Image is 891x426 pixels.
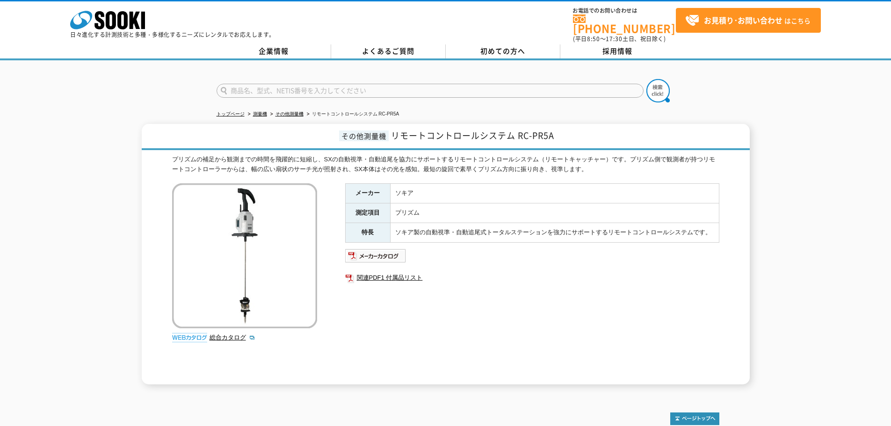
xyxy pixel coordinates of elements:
a: 総合カタログ [210,334,255,341]
span: (平日 ～ 土日、祝日除く) [573,35,666,43]
img: webカタログ [172,333,207,342]
th: 特長 [345,223,390,243]
p: 日々進化する計測技術と多種・多様化するニーズにレンタルでお応えします。 [70,32,275,37]
img: リモートコントロールシステム RC-PR5A [172,183,317,328]
li: リモートコントロールシステム RC-PR5A [305,109,399,119]
span: はこちら [685,14,811,28]
img: btn_search.png [646,79,670,102]
span: その他測量機 [339,130,389,141]
th: 測定項目 [345,203,390,223]
a: メーカーカタログ [345,254,406,261]
a: お見積り･お問い合わせはこちら [676,8,821,33]
td: ソキア [390,184,719,203]
td: プリズム [390,203,719,223]
img: メーカーカタログ [345,248,406,263]
a: 測量機 [253,111,267,116]
span: 初めての方へ [480,46,525,56]
a: その他測量機 [275,111,304,116]
th: メーカー [345,184,390,203]
strong: お見積り･お問い合わせ [704,14,782,26]
a: 採用情報 [560,44,675,58]
a: トップページ [217,111,245,116]
a: 企業情報 [217,44,331,58]
span: リモートコントロールシステム RC-PR5A [391,129,554,142]
span: お電話でのお問い合わせは [573,8,676,14]
td: ソキア製の自動視準・自動追尾式トータルステーションを強力にサポートするリモートコントロールシステムです。 [390,223,719,243]
a: [PHONE_NUMBER] [573,14,676,34]
a: 初めての方へ [446,44,560,58]
span: 8:50 [587,35,600,43]
div: プリズムの補足から観測までの時間を飛躍的に短縮し、SXの自動視準・自動追尾を協力にサポートするリモートコントロールシステム（リモートキャッチャー）です。プリズム側で観測者が持つリモートコントロー... [172,155,719,174]
input: 商品名、型式、NETIS番号を入力してください [217,84,644,98]
a: よくあるご質問 [331,44,446,58]
img: トップページへ [670,412,719,425]
a: 関連PDF1 付属品リスト [345,272,719,284]
span: 17:30 [606,35,623,43]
